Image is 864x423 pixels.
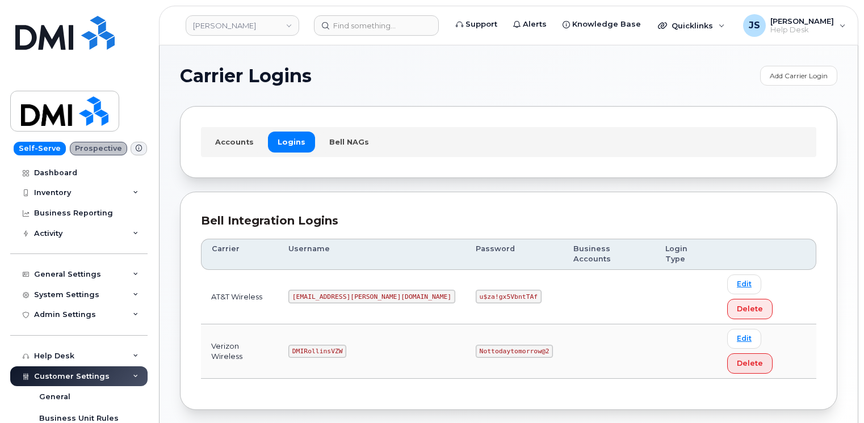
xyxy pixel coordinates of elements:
[727,299,773,319] button: Delete
[760,66,837,86] a: Add Carrier Login
[727,353,773,374] button: Delete
[205,132,263,152] a: Accounts
[180,67,312,84] span: Carrier Logins
[201,324,278,379] td: Verizon Wireless
[320,132,379,152] a: Bell NAGs
[563,239,655,270] th: Business Accounts
[288,290,455,303] code: [EMAIL_ADDRESS][PERSON_NAME][DOMAIN_NAME]
[465,239,563,270] th: Password
[278,239,465,270] th: Username
[288,345,346,358] code: DMIRollinsVZW
[655,239,717,270] th: Login Type
[727,329,761,349] a: Edit
[476,290,542,303] code: u$za!gx5VbntTAf
[201,270,278,324] td: AT&T Wireless
[727,274,761,294] a: Edit
[737,303,763,314] span: Delete
[476,345,553,358] code: Nottodaytomorrow@2
[201,213,816,229] div: Bell Integration Logins
[201,239,278,270] th: Carrier
[268,132,315,152] a: Logins
[737,358,763,369] span: Delete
